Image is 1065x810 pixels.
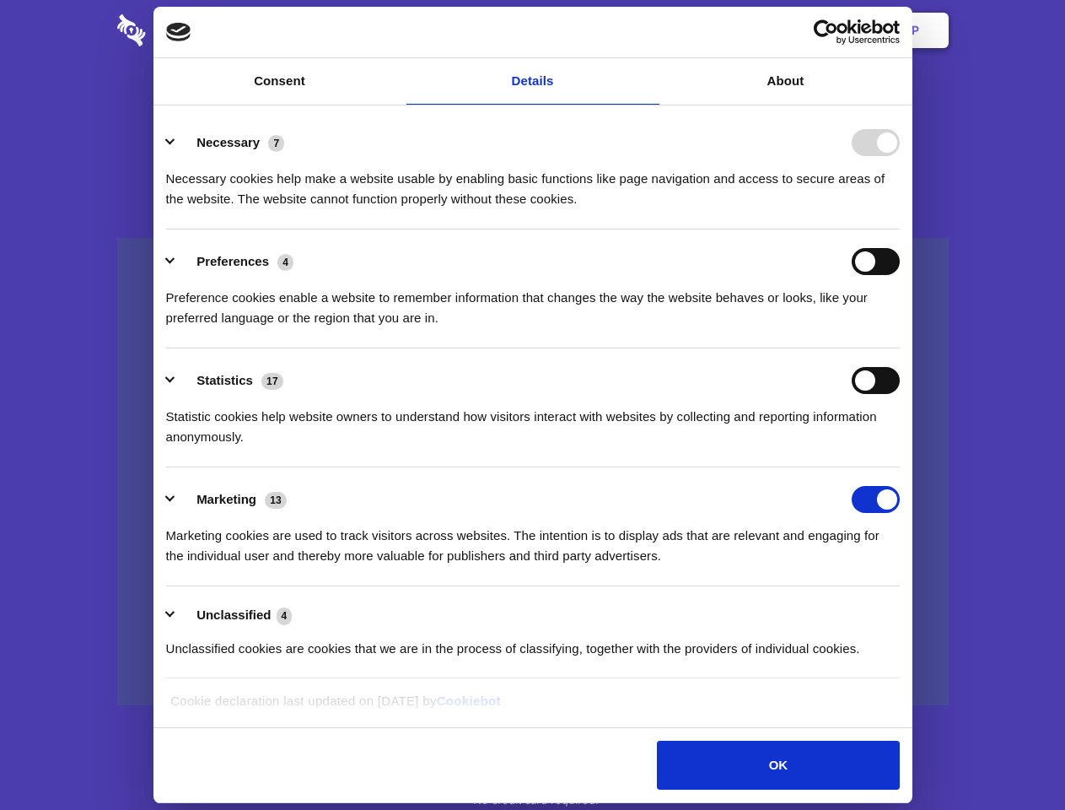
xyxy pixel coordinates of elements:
button: Necessary (7) [166,129,295,156]
button: Unclassified (4) [166,605,303,626]
h1: Eliminate Slack Data Loss. [117,76,949,137]
a: Consent [153,58,406,105]
span: 4 [277,607,293,624]
div: Unclassified cookies are cookies that we are in the process of classifying, together with the pro... [166,626,900,659]
img: logo [166,23,191,41]
label: Statistics [196,373,253,387]
a: Cookiebot [437,694,501,708]
div: Necessary cookies help make a website usable by enabling basic functions like page navigation and... [166,156,900,209]
label: Marketing [196,492,256,506]
h4: Auto-redaction of sensitive data, encrypted data sharing and self-destructing private chats. Shar... [117,154,949,209]
a: About [659,58,912,105]
div: Cookie declaration last updated on [DATE] by [158,691,907,724]
div: Statistic cookies help website owners to understand how visitors interact with websites by collec... [166,394,900,447]
span: 7 [268,135,284,152]
a: Contact [684,4,761,57]
a: Usercentrics Cookiebot - opens in a new window [752,19,900,45]
div: Marketing cookies are used to track visitors across websites. The intention is to display ads tha... [166,513,900,566]
button: OK [657,741,899,790]
span: 17 [261,373,283,390]
label: Preferences [196,254,269,268]
span: 13 [265,492,287,509]
button: Preferences (4) [166,248,304,275]
img: logo-wordmark-white-trans-d4663122ce5f474addd5e946df7df03e33cb6a1c49d2221995e7729f52c070b2.svg [117,14,261,46]
span: 4 [277,254,293,271]
iframe: Drift Widget Chat Controller [981,726,1045,790]
button: Marketing (13) [166,486,298,513]
label: Necessary [196,135,260,149]
div: Preference cookies enable a website to remember information that changes the way the website beha... [166,275,900,328]
a: Pricing [495,4,568,57]
button: Statistics (17) [166,367,294,394]
a: Login [765,4,838,57]
a: Wistia video thumbnail [117,238,949,706]
a: Details [406,58,659,105]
